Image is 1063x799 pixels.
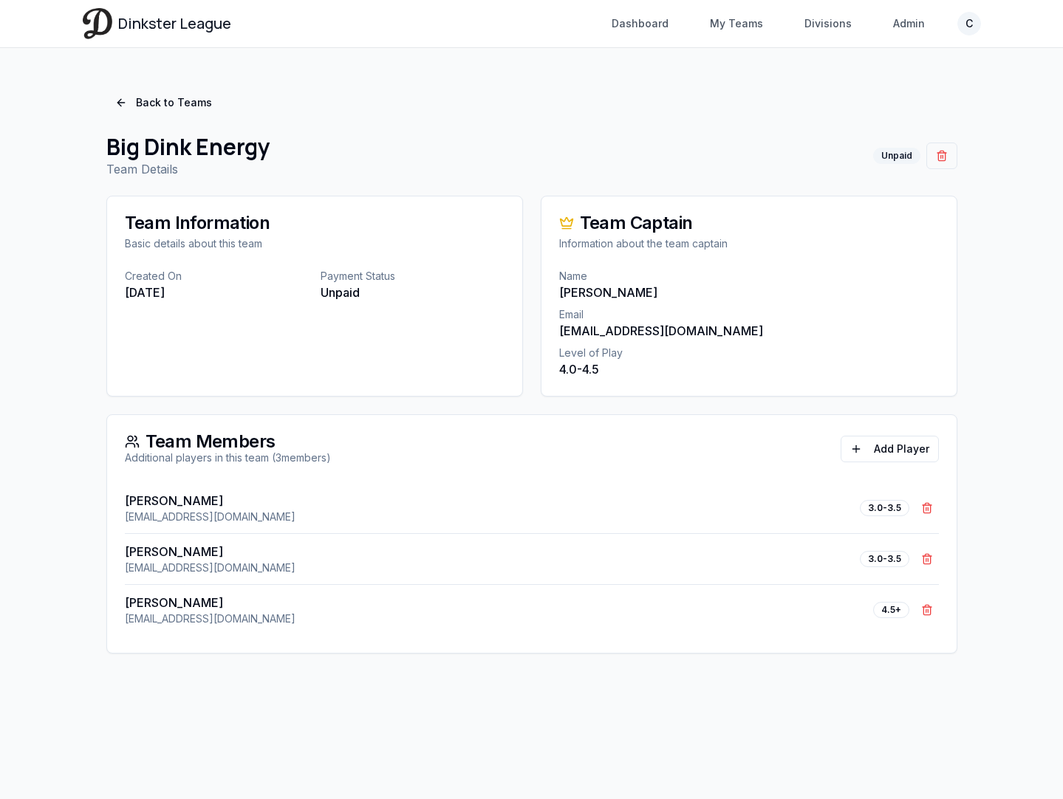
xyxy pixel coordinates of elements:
[125,594,295,611] p: [PERSON_NAME]
[125,611,295,626] p: [EMAIL_ADDRESS][DOMAIN_NAME]
[321,269,505,284] p: Payment Status
[559,236,939,251] div: Information about the team captain
[125,560,295,575] p: [EMAIL_ADDRESS][DOMAIN_NAME]
[125,236,505,251] div: Basic details about this team
[125,543,295,560] p: [PERSON_NAME]
[860,551,909,567] div: 3.0-3.5
[701,10,772,37] a: My Teams
[957,12,981,35] button: C
[559,322,939,340] p: [EMAIL_ADDRESS][DOMAIN_NAME]
[559,284,939,301] p: [PERSON_NAME]
[873,148,920,164] div: Unpaid
[125,284,309,301] p: [DATE]
[559,269,939,284] p: Name
[321,284,505,301] p: Unpaid
[884,10,934,37] a: Admin
[125,433,331,450] div: Team Members
[125,450,331,465] div: Additional players in this team ( 3 members)
[841,436,939,462] button: Add Player
[796,10,861,37] a: Divisions
[83,8,231,38] a: Dinkster League
[125,510,295,524] p: [EMAIL_ADDRESS][DOMAIN_NAME]
[106,160,270,178] p: Team Details
[603,10,677,37] a: Dashboard
[118,13,231,34] span: Dinkster League
[559,360,939,378] p: 4.0-4.5
[125,269,309,284] p: Created On
[83,8,112,38] img: Dinkster
[559,214,939,232] div: Team Captain
[873,602,909,618] div: 4.5+
[860,500,909,516] div: 3.0-3.5
[559,346,939,360] p: Level of Play
[106,134,270,160] h1: Big Dink Energy
[106,89,221,116] a: Back to Teams
[125,214,505,232] div: Team Information
[125,492,295,510] p: [PERSON_NAME]
[559,307,939,322] p: Email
